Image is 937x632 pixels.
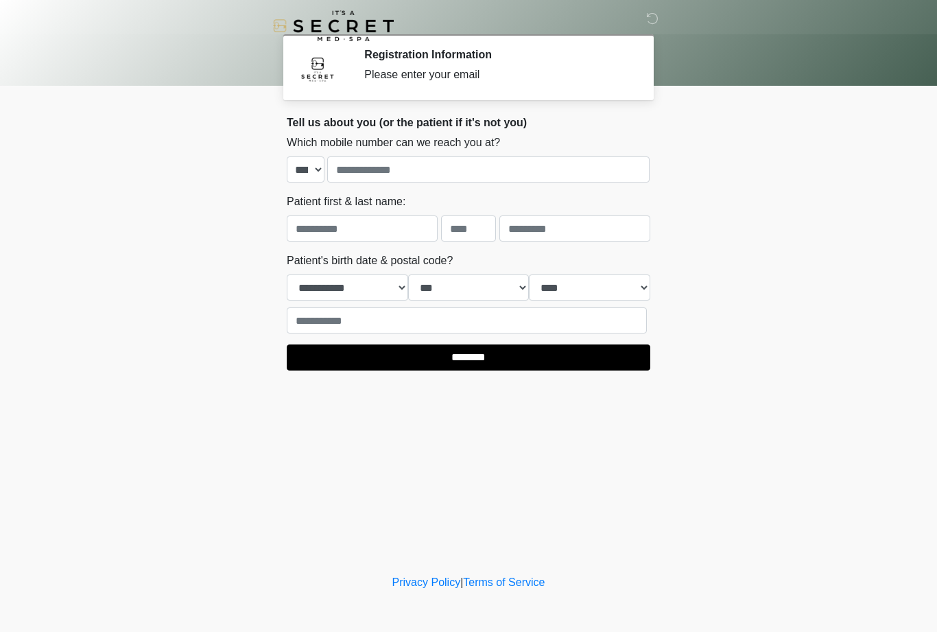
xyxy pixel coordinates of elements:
[392,576,461,588] a: Privacy Policy
[287,134,500,151] label: Which mobile number can we reach you at?
[460,576,463,588] a: |
[364,48,630,61] h2: Registration Information
[463,576,545,588] a: Terms of Service
[364,67,630,83] div: Please enter your email
[287,194,405,210] label: Patient first & last name:
[287,116,650,129] h2: Tell us about you (or the patient if it's not you)
[287,253,453,269] label: Patient's birth date & postal code?
[273,10,394,41] img: It's A Secret Med Spa Logo
[297,48,338,89] img: Agent Avatar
